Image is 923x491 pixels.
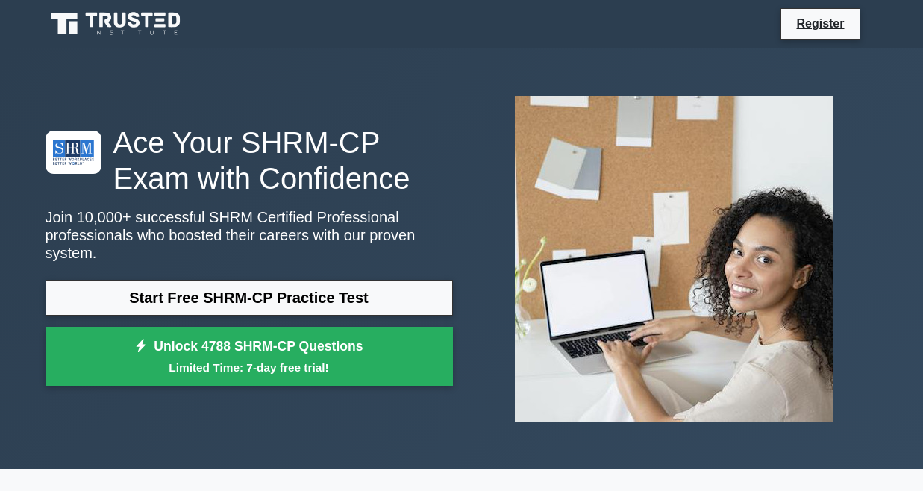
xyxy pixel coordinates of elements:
[46,280,453,316] a: Start Free SHRM-CP Practice Test
[46,208,453,262] p: Join 10,000+ successful SHRM Certified Professional professionals who boosted their careers with ...
[46,327,453,387] a: Unlock 4788 SHRM-CP QuestionsLimited Time: 7-day free trial!
[46,125,453,196] h1: Ace Your SHRM-CP Exam with Confidence
[64,359,434,376] small: Limited Time: 7-day free trial!
[787,14,853,33] a: Register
